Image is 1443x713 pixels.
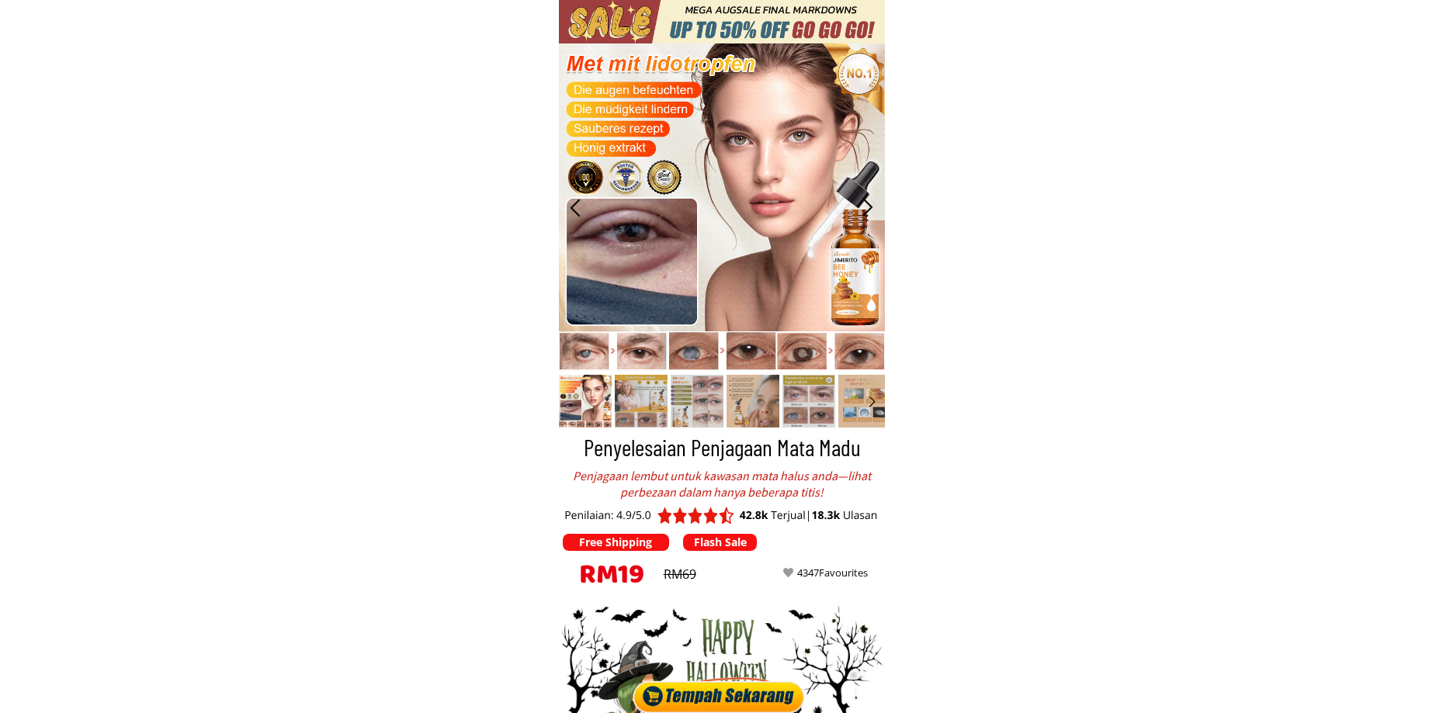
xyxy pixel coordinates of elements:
[683,534,757,551] p: Flash Sale
[797,565,885,581] div: 4347Favourites
[571,468,873,500] div: Penjagaan lembut untuk kawasan mata halus anda—lihat perbezaan dalam hanya beberapa titis!
[664,565,732,585] div: RM69
[563,534,669,551] p: Free Shipping
[579,556,675,601] h3: RM19
[563,430,882,465] h3: Penyelesaian Penjagaan Mata Madu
